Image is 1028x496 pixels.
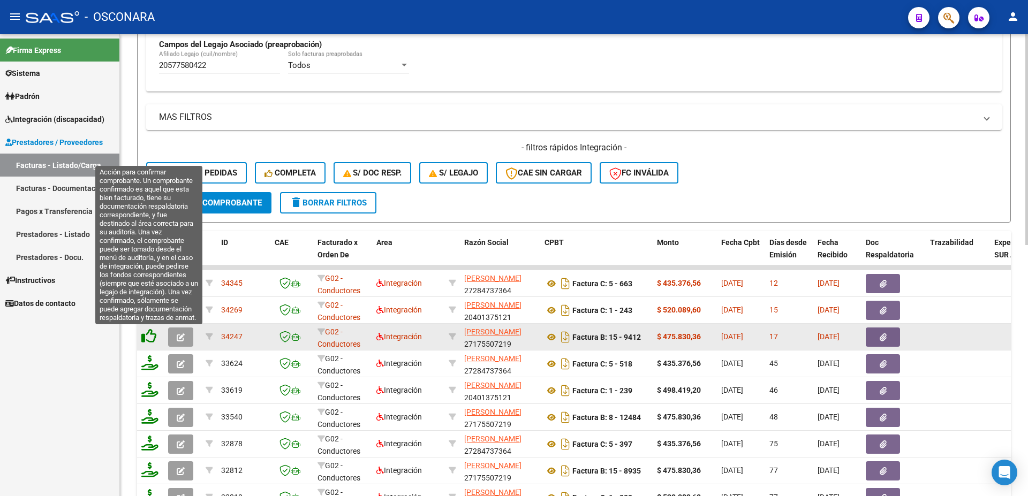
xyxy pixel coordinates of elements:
button: Buscar Comprobante [146,192,271,213]
strong: Factura B: 15 - 8935 [572,467,641,475]
span: [DATE] [818,306,840,314]
span: Doc Respaldatoria [866,238,914,259]
span: ID [221,238,228,247]
span: [DATE] [818,359,840,368]
mat-panel-title: MAS FILTROS [159,111,976,123]
span: Fecha Cpbt [721,238,760,247]
span: Razón Social [464,238,509,247]
span: 33624 [221,359,243,368]
span: [DATE] [721,306,743,314]
span: Facturado x Orden De [318,238,358,259]
button: Borrar Filtros [280,192,376,213]
span: Integración [376,279,422,287]
strong: $ 498.419,20 [657,386,701,394]
span: [PERSON_NAME] [464,327,521,336]
button: CAE SIN CARGAR [496,162,592,184]
span: CAE [275,238,289,247]
datatable-header-cell: Fecha Cpbt [717,231,765,278]
strong: $ 435.376,56 [657,279,701,287]
span: Integración [376,413,422,421]
button: Conf. no pedidas [146,162,247,184]
i: Descargar documento [558,275,572,292]
span: [PERSON_NAME] [464,274,521,283]
span: [DATE] [818,279,840,287]
span: [DATE] [818,466,840,475]
span: Integración [376,306,422,314]
div: Open Intercom Messenger [992,460,1017,485]
strong: Factura C: 5 - 518 [572,360,632,368]
span: G02 - Conductores Navales Central [318,408,360,453]
span: Prestadores / Proveedores [5,136,103,148]
span: 17 [769,332,778,341]
span: 34247 [221,332,243,341]
datatable-header-cell: ID [217,231,270,278]
span: [DATE] [721,332,743,341]
span: G02 - Conductores Navales Central [318,354,360,399]
strong: Factura C: 1 - 239 [572,386,632,395]
div: 27175507219 [464,406,536,429]
div: 20401375121 [464,299,536,322]
datatable-header-cell: CPBT [540,231,653,278]
span: [DATE] [721,386,743,394]
datatable-header-cell: Días desde Emisión [765,231,813,278]
strong: Campos del Legajo Asociado (preaprobación) [159,40,322,49]
span: 34269 [221,306,243,314]
strong: Factura C: 5 - 397 [572,440,632,448]
span: 48 [769,413,778,421]
strong: $ 475.830,36 [657,466,701,475]
span: Padrón [5,90,40,102]
span: [PERSON_NAME] [464,301,521,309]
span: G02 - Conductores Navales Central [318,434,360,479]
button: FC Inválida [600,162,678,184]
span: [DATE] [818,332,840,341]
strong: $ 435.376,56 [657,439,701,448]
mat-icon: delete [290,196,303,209]
span: [DATE] [721,439,743,448]
span: G02 - Conductores Navales Central [318,301,360,346]
i: Descargar documento [558,462,572,479]
span: [DATE] [721,359,743,368]
span: [PERSON_NAME] [464,434,521,443]
span: [PERSON_NAME] [464,354,521,363]
span: CPBT [545,238,564,247]
strong: $ 475.830,36 [657,332,701,341]
div: 20401375121 [464,379,536,402]
span: [DATE] [818,439,840,448]
datatable-header-cell: Monto [653,231,717,278]
span: [PERSON_NAME] [464,461,521,470]
i: Descargar documento [558,436,572,453]
span: 33540 [221,413,243,421]
span: Trazabilidad [930,238,973,247]
span: 75 [769,439,778,448]
datatable-header-cell: Trazabilidad [926,231,990,278]
span: [DATE] [721,279,743,287]
i: Descargar documento [558,409,572,426]
datatable-header-cell: Razón Social [460,231,540,278]
span: Firma Express [5,44,61,56]
strong: Factura C: 5 - 663 [572,279,632,288]
span: [DATE] [818,386,840,394]
span: G02 - Conductores Navales Central [318,327,360,372]
span: Integración [376,386,422,394]
span: Integración [376,359,422,368]
i: Descargar documento [558,355,572,372]
datatable-header-cell: Facturado x Orden De [313,231,372,278]
span: - OSCONARA [85,5,155,29]
datatable-header-cell: Fecha Recibido [813,231,861,278]
button: Completa [255,162,326,184]
span: Integración [376,332,422,341]
span: S/ Doc Resp. [343,168,402,178]
span: 33619 [221,386,243,394]
button: S/ legajo [419,162,488,184]
span: [PERSON_NAME] [464,408,521,416]
datatable-header-cell: Area [372,231,444,278]
strong: Factura B: 8 - 12484 [572,413,641,422]
div: 27284737364 [464,433,536,455]
span: G02 - Conductores Navales Central [318,381,360,426]
i: Descargar documento [558,329,572,346]
span: Conf. no pedidas [156,168,237,178]
span: 32878 [221,439,243,448]
span: [DATE] [721,413,743,421]
span: S/ legajo [429,168,478,178]
span: Datos de contacto [5,297,75,309]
